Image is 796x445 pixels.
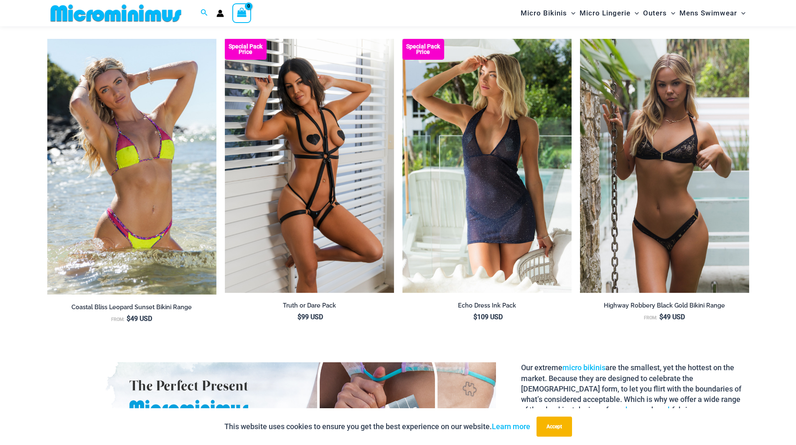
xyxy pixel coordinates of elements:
[473,313,503,321] bdi: 109 USD
[201,8,208,18] a: Search icon link
[47,4,185,23] img: MM SHOP LOGO FLAT
[644,315,657,320] span: From:
[580,302,749,310] h2: Highway Robbery Black Gold Bikini Range
[580,302,749,313] a: Highway Robbery Black Gold Bikini Range
[402,302,572,310] h2: Echo Dress Ink Pack
[622,405,641,414] a: sheer
[631,3,639,24] span: Menu Toggle
[402,44,444,55] b: Special Pack Price
[659,313,663,321] span: $
[577,3,641,24] a: Micro LingerieMenu ToggleMenu Toggle
[298,313,323,321] bdi: 99 USD
[517,1,749,25] nav: Site Navigation
[402,302,572,313] a: Echo Dress Ink Pack
[677,3,748,24] a: Mens SwimwearMenu ToggleMenu Toggle
[737,3,745,24] span: Menu Toggle
[492,422,530,431] a: Learn more
[225,39,394,293] a: Truth or Dare Black 1905 Bodysuit 611 Micro 07 Truth or Dare Black 1905 Bodysuit 611 Micro 06Trut...
[298,313,301,321] span: $
[537,417,572,437] button: Accept
[580,39,749,293] a: Highway Robbery Black Gold 359 Clip Top 439 Clip Bottom 01v2Highway Robbery Black Gold 359 Clip T...
[653,405,672,414] a: mesh
[225,44,267,55] b: Special Pack Price
[224,420,530,433] p: This website uses cookies to ensure you get the best experience on our website.
[47,39,216,295] a: Coastal Bliss Leopard Sunset 3171 Tri Top 4371 Thong Bikini 06Coastal Bliss Leopard Sunset 3171 T...
[47,303,216,311] h2: Coastal Bliss Leopard Sunset Bikini Range
[402,39,572,293] img: Echo Ink 5671 Dress 682 Thong 07
[562,363,605,372] a: micro bikinis
[216,10,224,17] a: Account icon link
[679,3,737,24] span: Mens Swimwear
[580,39,749,293] img: Highway Robbery Black Gold 359 Clip Top 439 Clip Bottom 01v2
[580,3,631,24] span: Micro Lingerie
[659,313,685,321] bdi: 49 USD
[641,3,677,24] a: OutersMenu ToggleMenu Toggle
[567,3,575,24] span: Menu Toggle
[225,302,394,310] h2: Truth or Dare Pack
[232,3,252,23] a: View Shopping Cart, empty
[127,315,130,323] span: $
[111,317,125,322] span: From:
[127,315,152,323] bdi: 49 USD
[473,313,477,321] span: $
[519,3,577,24] a: Micro BikinisMenu ToggleMenu Toggle
[402,39,572,293] a: Echo Ink 5671 Dress 682 Thong 07 Echo Ink 5671 Dress 682 Thong 08Echo Ink 5671 Dress 682 Thong 08
[521,3,567,24] span: Micro Bikinis
[643,3,667,24] span: Outers
[225,39,394,293] img: Truth or Dare Black 1905 Bodysuit 611 Micro 07
[47,303,216,314] a: Coastal Bliss Leopard Sunset Bikini Range
[225,302,394,313] a: Truth or Dare Pack
[47,39,216,295] img: Coastal Bliss Leopard Sunset 3171 Tri Top 4371 Thong Bikini 06
[667,3,675,24] span: Menu Toggle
